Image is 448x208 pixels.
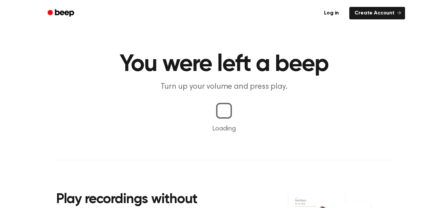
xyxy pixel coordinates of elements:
p: Loading [8,124,440,134]
a: Log in [317,6,345,21]
a: Create Account [349,7,405,19]
p: Turn up your volume and press play. [98,81,350,92]
h1: You were left a beep [56,53,392,76]
a: Beep [43,7,80,20]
